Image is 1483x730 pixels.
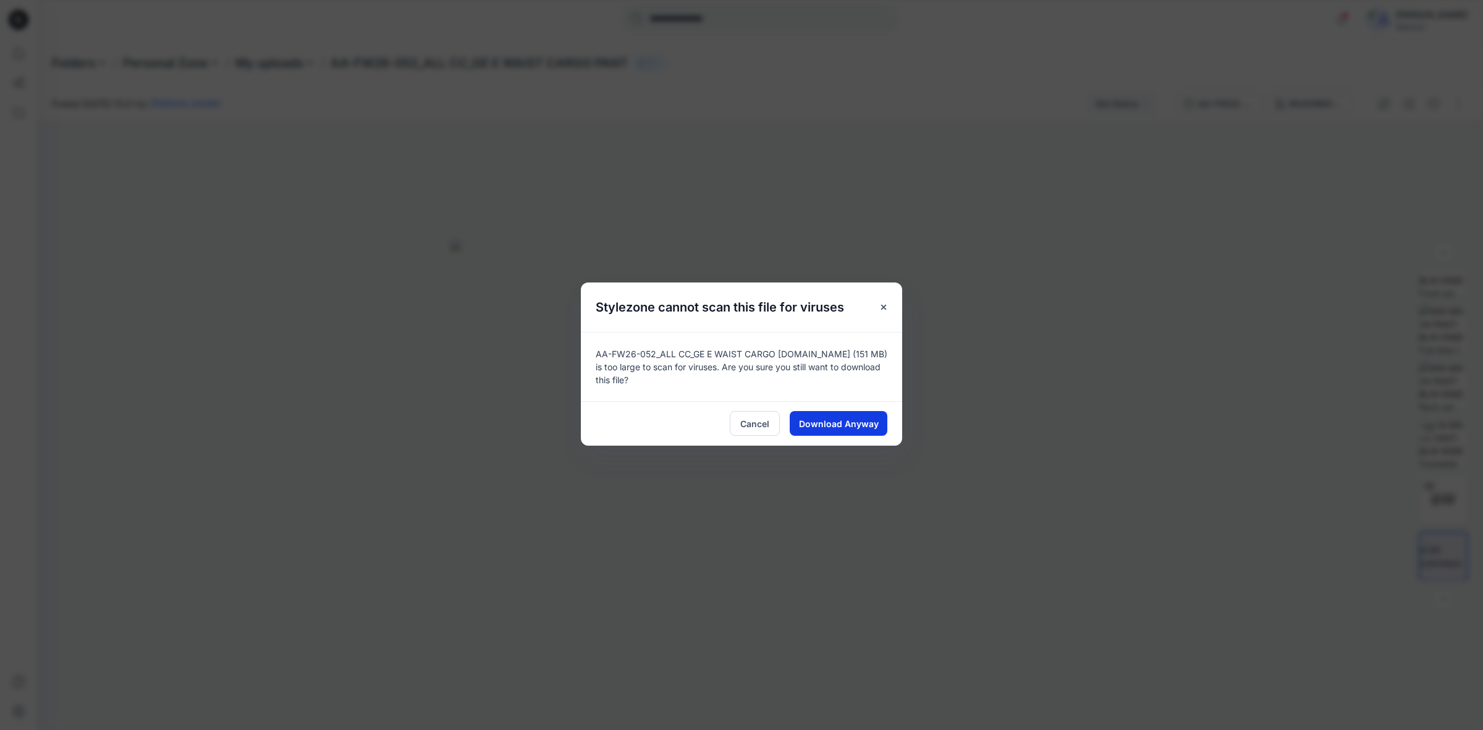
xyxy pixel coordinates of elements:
[799,417,879,430] span: Download Anyway
[872,296,895,318] button: Close
[790,411,887,436] button: Download Anyway
[730,411,780,436] button: Cancel
[581,282,859,332] h5: Stylezone cannot scan this file for viruses
[581,332,902,401] div: AA-FW26-052_ALL CC_GE E WAIST CARGO [DOMAIN_NAME] (151 MB) is too large to scan for viruses. Are ...
[740,417,769,430] span: Cancel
